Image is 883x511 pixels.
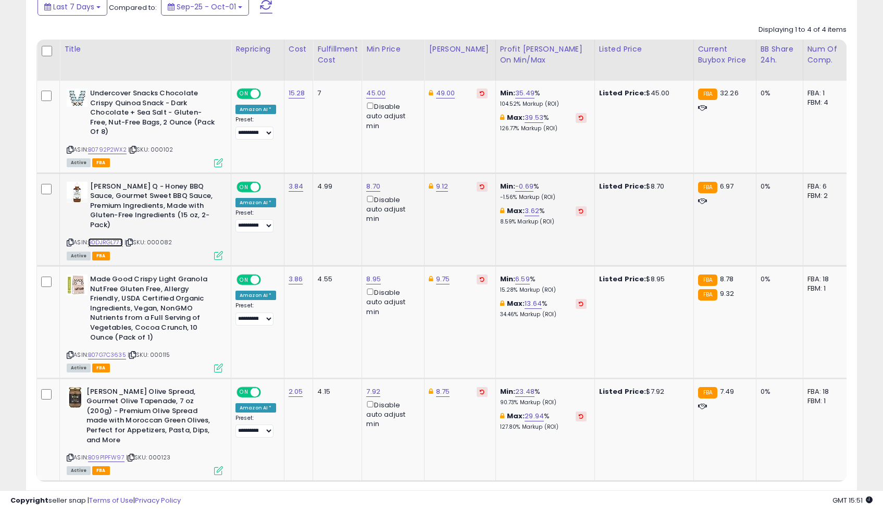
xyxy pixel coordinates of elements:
[500,206,587,226] div: %
[366,44,420,55] div: Min Price
[109,3,157,13] span: Compared to:
[10,495,48,505] strong: Copyright
[235,209,276,233] div: Preset:
[10,496,181,506] div: seller snap | |
[761,44,799,66] div: BB Share 24h.
[720,387,735,396] span: 7.49
[235,403,276,413] div: Amazon AI *
[807,89,842,98] div: FBA: 1
[807,44,845,66] div: Num of Comp.
[720,274,734,284] span: 8.78
[515,274,530,284] a: 6.59
[807,396,842,406] div: FBM: 1
[500,387,587,406] div: %
[832,495,873,505] span: 2025-10-9 15:51 GMT
[599,89,686,98] div: $45.00
[599,88,646,98] b: Listed Price:
[525,206,539,216] a: 3.62
[807,275,842,284] div: FBA: 18
[698,289,717,301] small: FBA
[89,495,133,505] a: Terms of Use
[128,351,170,359] span: | SKU: 000115
[500,399,587,406] p: 90.73% Markup (ROI)
[436,181,449,192] a: 9.12
[500,194,587,201] p: -1.56% Markup (ROI)
[500,44,590,66] div: Profit [PERSON_NAME] on Min/Max
[235,291,276,300] div: Amazon AI *
[259,388,276,396] span: OFF
[366,181,380,192] a: 8.70
[235,302,276,326] div: Preset:
[92,252,110,260] span: FBA
[238,90,251,98] span: ON
[259,276,276,284] span: OFF
[88,351,126,359] a: B07G7C3635
[500,299,587,318] div: %
[761,89,795,98] div: 0%
[436,387,450,397] a: 8.75
[317,387,354,396] div: 4.15
[507,206,525,216] b: Max:
[177,2,236,12] span: Sep-25 - Oct-01
[317,44,357,66] div: Fulfillment Cost
[515,181,533,192] a: -0.69
[500,275,587,294] div: %
[90,89,217,140] b: Undercover Snacks Chocolate Crispy Quinoa Snack - Dark Chocolate + Sea Salt - Gluten-Free, Nut-Fr...
[495,40,594,81] th: The percentage added to the cost of goods (COGS) that forms the calculator for Min & Max prices.
[761,387,795,396] div: 0%
[92,466,110,475] span: FBA
[366,88,385,98] a: 45.00
[238,276,251,284] span: ON
[761,182,795,191] div: 0%
[67,364,91,372] span: All listings currently available for purchase on Amazon
[436,88,455,98] a: 49.00
[317,275,354,284] div: 4.55
[807,284,842,293] div: FBM: 1
[599,387,646,396] b: Listed Price:
[366,399,416,429] div: Disable auto adjust min
[720,88,739,98] span: 32.26
[67,182,223,259] div: ASIN:
[289,88,305,98] a: 15.28
[67,89,223,166] div: ASIN:
[92,364,110,372] span: FBA
[599,181,646,191] b: Listed Price:
[64,44,227,55] div: Title
[436,274,450,284] a: 9.75
[289,181,304,192] a: 3.84
[758,25,847,35] div: Displaying 1 to 4 of 4 items
[67,387,223,474] div: ASIN:
[92,158,110,167] span: FBA
[698,182,717,193] small: FBA
[128,145,173,154] span: | SKU: 000102
[500,182,587,201] div: %
[366,194,416,224] div: Disable auto adjust min
[366,387,380,397] a: 7.92
[698,44,752,66] div: Current Buybox Price
[88,238,123,247] a: B0DJRGL77X
[429,44,491,55] div: [PERSON_NAME]
[500,274,516,284] b: Min:
[366,274,381,284] a: 8.95
[500,387,516,396] b: Min:
[135,495,181,505] a: Privacy Policy
[90,182,217,233] b: [PERSON_NAME] Q - Honey BBQ Sauce, Gourmet Sweet BBQ Sauce, Premium Ingredients, Made with Gluten...
[698,275,717,286] small: FBA
[289,44,309,55] div: Cost
[720,181,734,191] span: 6.97
[238,388,251,396] span: ON
[807,387,842,396] div: FBA: 18
[599,275,686,284] div: $8.95
[67,89,88,107] img: 51YfmgZThyL._SL40_.jpg
[67,275,223,371] div: ASIN:
[500,101,587,108] p: 104.52% Markup (ROI)
[235,198,276,207] div: Amazon AI *
[67,182,88,203] img: 31DzQZ+cQ2L._SL40_.jpg
[515,88,534,98] a: 35.49
[67,158,91,167] span: All listings currently available for purchase on Amazon
[259,90,276,98] span: OFF
[235,116,276,140] div: Preset:
[698,89,717,100] small: FBA
[599,44,689,55] div: Listed Price
[235,415,276,438] div: Preset:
